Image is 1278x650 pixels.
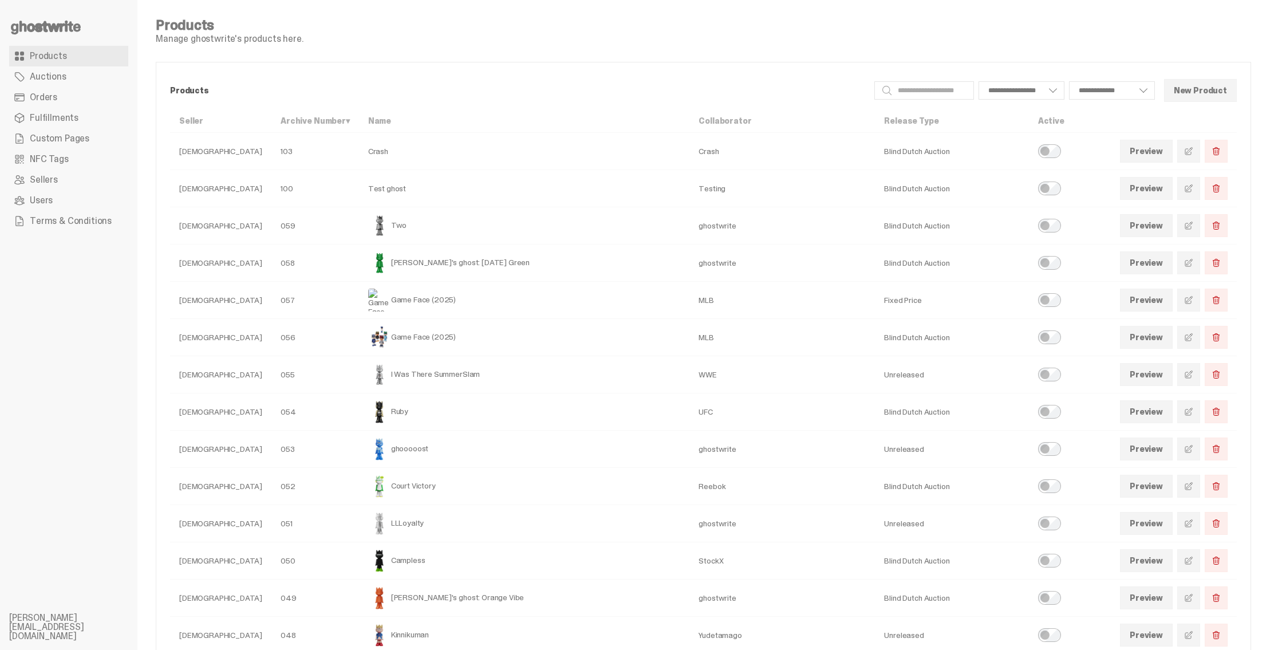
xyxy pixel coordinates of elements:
[359,468,690,505] td: Court Victory
[170,393,271,431] td: [DEMOGRAPHIC_DATA]
[875,505,1028,542] td: Unreleased
[9,87,128,108] a: Orders
[689,505,875,542] td: ghostwrite
[1205,251,1228,274] button: Delete Product
[1120,586,1173,609] a: Preview
[689,431,875,468] td: ghostwrite
[689,170,875,207] td: Testing
[875,170,1028,207] td: Blind Dutch Auction
[170,356,271,393] td: [DEMOGRAPHIC_DATA]
[359,133,690,170] td: Crash
[170,86,865,94] p: Products
[875,542,1028,580] td: Blind Dutch Auction
[30,196,53,205] span: Users
[368,512,391,535] img: LLLoyalty
[689,245,875,282] td: ghostwrite
[1120,400,1173,423] a: Preview
[281,116,350,126] a: Archive Number▾
[170,468,271,505] td: [DEMOGRAPHIC_DATA]
[689,468,875,505] td: Reebok
[170,580,271,617] td: [DEMOGRAPHIC_DATA]
[9,108,128,128] a: Fulfillments
[1205,512,1228,535] button: Delete Product
[1205,177,1228,200] button: Delete Product
[271,356,359,393] td: 055
[368,214,391,237] img: Two
[30,52,67,61] span: Products
[9,170,128,190] a: Sellers
[875,207,1028,245] td: Blind Dutch Auction
[170,109,271,133] th: Seller
[875,356,1028,393] td: Unreleased
[1120,326,1173,349] a: Preview
[368,624,391,647] img: Kinnikuman
[368,438,391,460] img: ghooooost
[271,542,359,580] td: 050
[875,245,1028,282] td: Blind Dutch Auction
[875,580,1028,617] td: Blind Dutch Auction
[368,400,391,423] img: Ruby
[1205,549,1228,572] button: Delete Product
[30,72,66,81] span: Auctions
[359,207,690,245] td: Two
[689,542,875,580] td: StockX
[9,149,128,170] a: NFC Tags
[359,356,690,393] td: I Was There SummerSlam
[271,170,359,207] td: 100
[359,542,690,580] td: Campless
[368,251,391,274] img: Schrödinger's ghost: Sunday Green
[346,116,350,126] span: ▾
[689,109,875,133] th: Collaborator
[170,245,271,282] td: [DEMOGRAPHIC_DATA]
[368,363,391,386] img: I Was There SummerSlam
[1164,79,1237,102] button: New Product
[368,289,391,312] img: Game Face (2025)
[1205,586,1228,609] button: Delete Product
[170,282,271,319] td: [DEMOGRAPHIC_DATA]
[689,356,875,393] td: WWE
[359,431,690,468] td: ghooooost
[271,133,359,170] td: 103
[689,133,875,170] td: Crash
[1120,438,1173,460] a: Preview
[875,109,1028,133] th: Release Type
[689,580,875,617] td: ghostwrite
[30,93,57,102] span: Orders
[1205,400,1228,423] button: Delete Product
[1120,289,1173,312] a: Preview
[359,109,690,133] th: Name
[271,393,359,431] td: 054
[359,282,690,319] td: Game Face (2025)
[359,170,690,207] td: Test ghost
[271,431,359,468] td: 053
[359,393,690,431] td: Ruby
[271,580,359,617] td: 049
[368,475,391,498] img: Court Victory
[875,319,1028,356] td: Blind Dutch Auction
[875,431,1028,468] td: Unreleased
[9,190,128,211] a: Users
[30,155,69,164] span: NFC Tags
[1120,177,1173,200] a: Preview
[1205,624,1228,647] button: Delete Product
[156,18,303,32] h4: Products
[170,542,271,580] td: [DEMOGRAPHIC_DATA]
[689,282,875,319] td: MLB
[9,211,128,231] a: Terms & Conditions
[689,319,875,356] td: MLB
[875,282,1028,319] td: Fixed Price
[1205,289,1228,312] button: Delete Product
[1205,363,1228,386] button: Delete Product
[271,319,359,356] td: 056
[1120,214,1173,237] a: Preview
[1120,475,1173,498] a: Preview
[875,468,1028,505] td: Blind Dutch Auction
[170,133,271,170] td: [DEMOGRAPHIC_DATA]
[271,505,359,542] td: 051
[30,216,112,226] span: Terms & Conditions
[368,549,391,572] img: Campless
[1205,438,1228,460] button: Delete Product
[1120,624,1173,647] a: Preview
[359,245,690,282] td: [PERSON_NAME]'s ghost: [DATE] Green
[170,170,271,207] td: [DEMOGRAPHIC_DATA]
